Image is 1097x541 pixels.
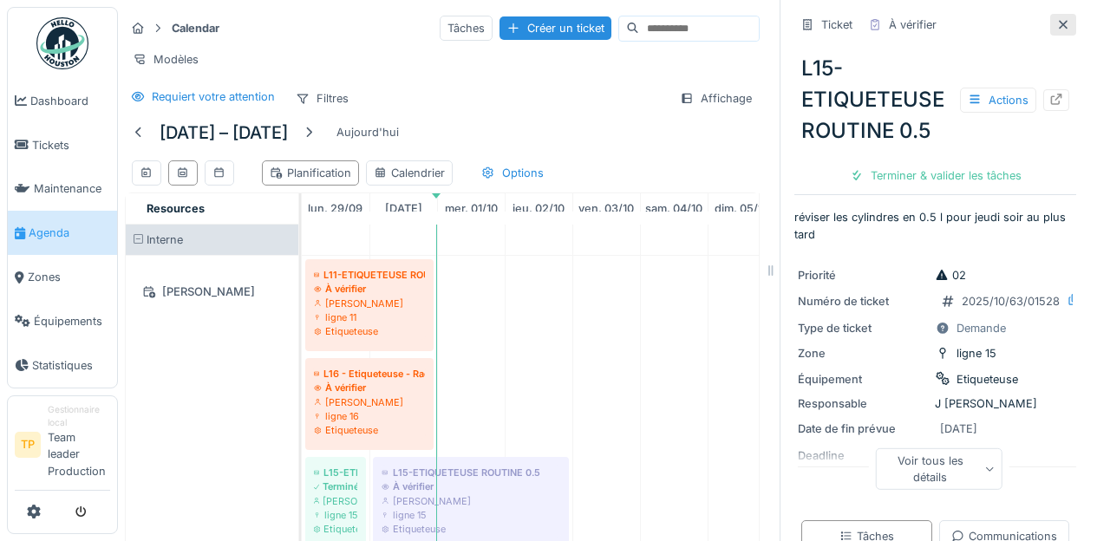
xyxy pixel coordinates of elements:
[821,16,852,33] div: Ticket
[574,197,638,220] a: 3 octobre 2025
[314,367,425,381] div: L16 - Etiqueteuse - Rack 1L
[798,320,928,336] div: Type de ticket
[935,267,966,284] div: 02
[440,16,493,41] div: Tâches
[136,281,288,303] div: [PERSON_NAME]
[32,357,110,374] span: Statistiques
[314,310,425,324] div: ligne 11
[8,255,117,299] a: Zones
[314,324,425,338] div: Etiqueteuse
[382,466,560,479] div: L15-ETIQUETEUSE ROUTINE 0.5
[957,320,1006,336] div: Demande
[15,432,41,458] li: TP
[36,17,88,69] img: Badge_color-CXgf-gQk.svg
[798,267,928,284] div: Priorité
[798,420,928,437] div: Date de fin prévue
[843,164,1028,187] div: Terminer & valider les tâches
[125,47,206,72] div: Modèles
[798,395,928,412] div: Responsable
[314,409,425,423] div: ligne 16
[34,313,110,329] span: Équipements
[8,79,117,123] a: Dashboard
[382,494,560,508] div: [PERSON_NAME]
[710,197,774,220] a: 5 octobre 2025
[314,282,425,296] div: À vérifier
[314,297,425,310] div: [PERSON_NAME]
[29,225,110,241] span: Agenda
[889,16,937,33] div: À vérifier
[314,395,425,409] div: [PERSON_NAME]
[962,293,1060,310] div: 2025/10/63/01528
[672,86,760,111] div: Affichage
[147,202,205,215] span: Resources
[314,479,357,493] div: Terminé
[28,269,110,285] span: Zones
[330,121,406,144] div: Aujourd'hui
[15,403,110,491] a: TP Gestionnaire localTeam leader Production
[940,420,977,437] div: [DATE]
[30,93,110,109] span: Dashboard
[314,522,357,536] div: Etiqueteuse
[381,197,427,220] a: 30 septembre 2025
[34,180,110,197] span: Maintenance
[798,293,928,310] div: Numéro de ticket
[32,137,110,153] span: Tickets
[508,197,569,220] a: 2 octobre 2025
[798,395,1073,412] div: J [PERSON_NAME]
[641,197,707,220] a: 4 octobre 2025
[8,211,117,255] a: Agenda
[875,447,1002,489] div: Voir tous les détails
[314,423,425,437] div: Etiqueteuse
[957,371,1018,388] div: Etiqueteuse
[960,88,1036,113] div: Actions
[314,268,425,282] div: L11-ETIQUETEUSE ROUTINE 0.5
[473,160,552,186] div: Options
[314,494,357,508] div: [PERSON_NAME]
[374,165,445,181] div: Calendrier
[382,479,560,493] div: À vérifier
[304,197,367,220] a: 29 septembre 2025
[8,343,117,388] a: Statistiques
[500,16,611,40] div: Créer un ticket
[48,403,110,430] div: Gestionnaire local
[314,381,425,394] div: À vérifier
[794,46,1076,153] div: L15-ETIQUETEUSE ROUTINE 0.5
[147,233,183,246] span: Interne
[152,88,275,105] div: Requiert votre attention
[382,508,560,522] div: ligne 15
[798,345,928,362] div: Zone
[8,299,117,343] a: Équipements
[314,508,357,522] div: ligne 15
[314,466,357,479] div: L15-ETIQUETEUSE ROUTINE 0.33
[441,197,502,220] a: 1 octobre 2025
[288,86,356,111] div: Filtres
[8,167,117,212] a: Maintenance
[957,345,996,362] div: ligne 15
[798,371,928,388] div: Équipement
[160,122,288,143] h5: [DATE] – [DATE]
[48,403,110,486] li: Team leader Production
[8,123,117,167] a: Tickets
[794,209,1076,242] p: réviser les cylindres en 0.5 l pour jeudi soir au plus tard
[270,165,351,181] div: Planification
[382,522,560,536] div: Etiqueteuse
[165,20,226,36] strong: Calendar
